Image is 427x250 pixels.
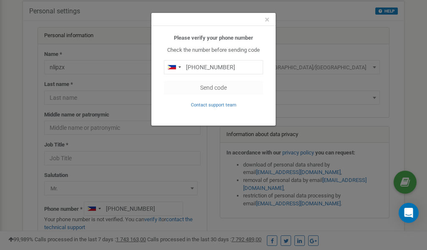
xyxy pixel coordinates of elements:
[164,60,263,74] input: 0905 123 4567
[265,15,269,25] span: ×
[265,15,269,24] button: Close
[164,46,263,54] p: Check the number before sending code
[174,35,253,41] b: Please verify your phone number
[191,101,236,108] a: Contact support team
[164,61,183,74] div: Telephone country code
[191,102,236,108] small: Contact support team
[164,81,263,95] button: Send code
[399,203,419,223] div: Open Intercom Messenger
